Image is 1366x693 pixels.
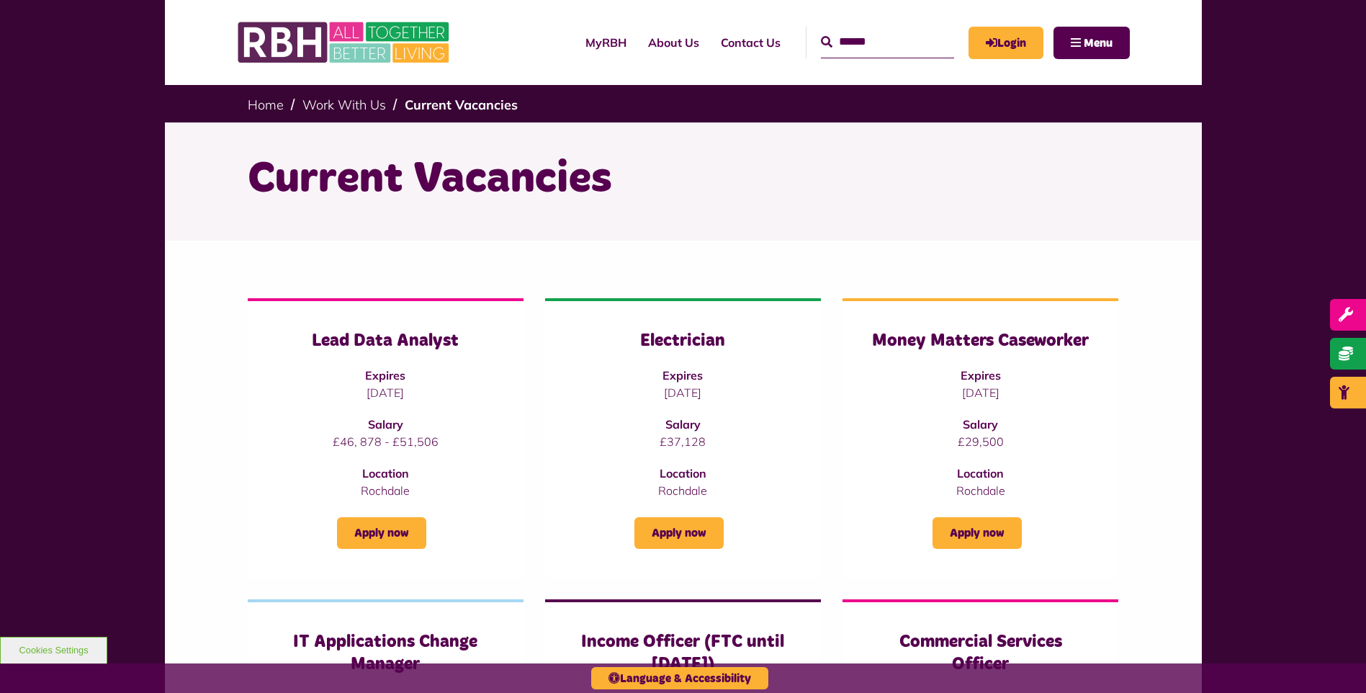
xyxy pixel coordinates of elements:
a: Contact Us [710,23,791,62]
iframe: Netcall Web Assistant for live chat [1301,628,1366,693]
h1: Current Vacancies [248,151,1119,207]
a: Work With Us [302,97,386,113]
h3: Electrician [574,330,792,352]
p: [DATE] [277,384,495,401]
h3: Commercial Services Officer [871,631,1089,676]
h3: Lead Data Analyst [277,330,495,352]
strong: Expires [365,368,405,383]
p: £29,500 [871,433,1089,450]
strong: Expires [662,368,703,383]
button: Language & Accessibility [591,667,768,689]
p: [DATE] [574,384,792,401]
strong: Salary [963,417,998,432]
h3: Income Officer (FTC until [DATE]) [574,631,792,676]
h3: IT Applications Change Manager [277,631,495,676]
strong: Salary [368,417,403,432]
p: [DATE] [871,384,1089,401]
a: MyRBH [969,27,1043,59]
strong: Expires [961,368,1001,383]
strong: Salary [665,417,701,432]
a: Apply now [634,517,724,549]
p: Rochdale [574,482,792,499]
strong: Location [362,466,409,480]
a: Home [248,97,284,113]
strong: Location [660,466,706,480]
p: Rochdale [871,482,1089,499]
a: About Us [637,23,710,62]
a: Apply now [933,517,1022,549]
a: Apply now [337,517,426,549]
h3: Money Matters Caseworker [871,330,1089,352]
a: MyRBH [575,23,637,62]
p: £37,128 [574,433,792,450]
span: Menu [1084,37,1113,49]
a: Current Vacancies [405,97,518,113]
strong: Location [957,466,1004,480]
button: Navigation [1053,27,1130,59]
img: RBH [237,14,453,71]
p: £46, 878 - £51,506 [277,433,495,450]
p: Rochdale [277,482,495,499]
